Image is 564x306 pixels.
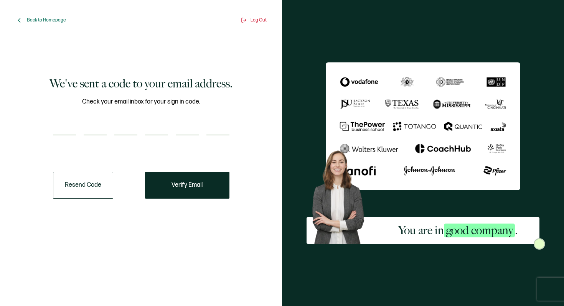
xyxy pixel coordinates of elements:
[326,62,520,190] img: Sertifier We've sent a code to your email address.
[251,17,267,23] span: Log Out
[534,238,545,250] img: Sertifier Signup
[444,224,515,237] span: good company
[27,17,66,23] span: Back to Homepage
[398,223,518,238] h2: You are in .
[49,76,233,91] h1: We've sent a code to your email address.
[172,182,203,188] span: Verify Email
[53,172,113,199] button: Resend Code
[307,146,376,244] img: Sertifier Signup - You are in <span class="strong-h">good company</span>. Hero
[145,172,229,199] button: Verify Email
[82,97,200,107] span: Check your email inbox for your sign in code.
